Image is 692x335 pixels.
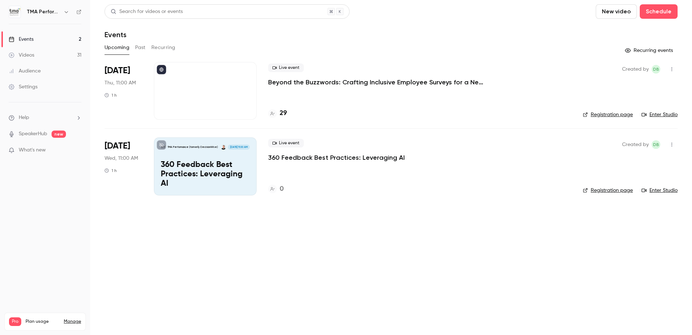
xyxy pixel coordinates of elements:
p: TMA Performance (formerly DecisionWise) [168,145,218,149]
span: Pro [9,317,21,326]
span: [DATE] [105,140,130,152]
div: Settings [9,83,37,91]
button: New video [596,4,637,19]
a: Manage [64,319,81,325]
a: 360 Feedback Best Practices: Leveraging AITMA Performance (formerly DecisionWise)Charles Rogel[DA... [154,137,257,195]
img: Charles Rogel [221,145,226,150]
span: Devin Black [652,140,660,149]
span: DB [653,65,659,74]
span: new [52,131,66,138]
a: Enter Studio [642,111,678,118]
a: 29 [268,109,287,118]
li: help-dropdown-opener [9,114,81,122]
div: 1 h [105,168,117,173]
a: 360 Feedback Best Practices: Leveraging AI [268,153,405,162]
button: Past [135,42,146,53]
span: Wed, 11:00 AM [105,155,138,162]
div: 1 h [105,92,117,98]
button: Schedule [640,4,678,19]
h4: 0 [280,184,284,194]
span: Thu, 11:00 AM [105,79,136,87]
img: TMA Performance (formerly DecisionWise) [9,6,21,18]
iframe: Noticeable Trigger [73,147,81,154]
div: Sep 4 Thu, 11:00 AM (America/Denver) [105,62,142,120]
span: Live event [268,63,304,72]
span: Plan usage [26,319,59,325]
span: Live event [268,139,304,147]
a: Registration page [583,111,633,118]
button: Recurring [151,42,176,53]
span: Devin Black [652,65,660,74]
div: Sep 24 Wed, 11:00 AM (America/Denver) [105,137,142,195]
a: Beyond the Buzzwords: Crafting Inclusive Employee Surveys for a New Political Era [268,78,484,87]
button: Recurring events [622,45,678,56]
span: [DATE] [105,65,130,76]
p: 360 Feedback Best Practices: Leveraging AI [161,160,250,188]
div: Events [9,36,34,43]
span: What's new [19,146,46,154]
a: SpeakerHub [19,130,47,138]
span: [DATE] 11:00 AM [228,145,249,150]
span: Help [19,114,29,122]
button: Upcoming [105,42,129,53]
div: Videos [9,52,34,59]
a: Registration page [583,187,633,194]
span: Created by [622,140,649,149]
a: 0 [268,184,284,194]
h6: TMA Performance (formerly DecisionWise) [27,8,61,16]
span: Created by [622,65,649,74]
span: DB [653,140,659,149]
a: Enter Studio [642,187,678,194]
div: Search for videos or events [111,8,183,16]
h4: 29 [280,109,287,118]
div: Audience [9,67,41,75]
h1: Events [105,30,127,39]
